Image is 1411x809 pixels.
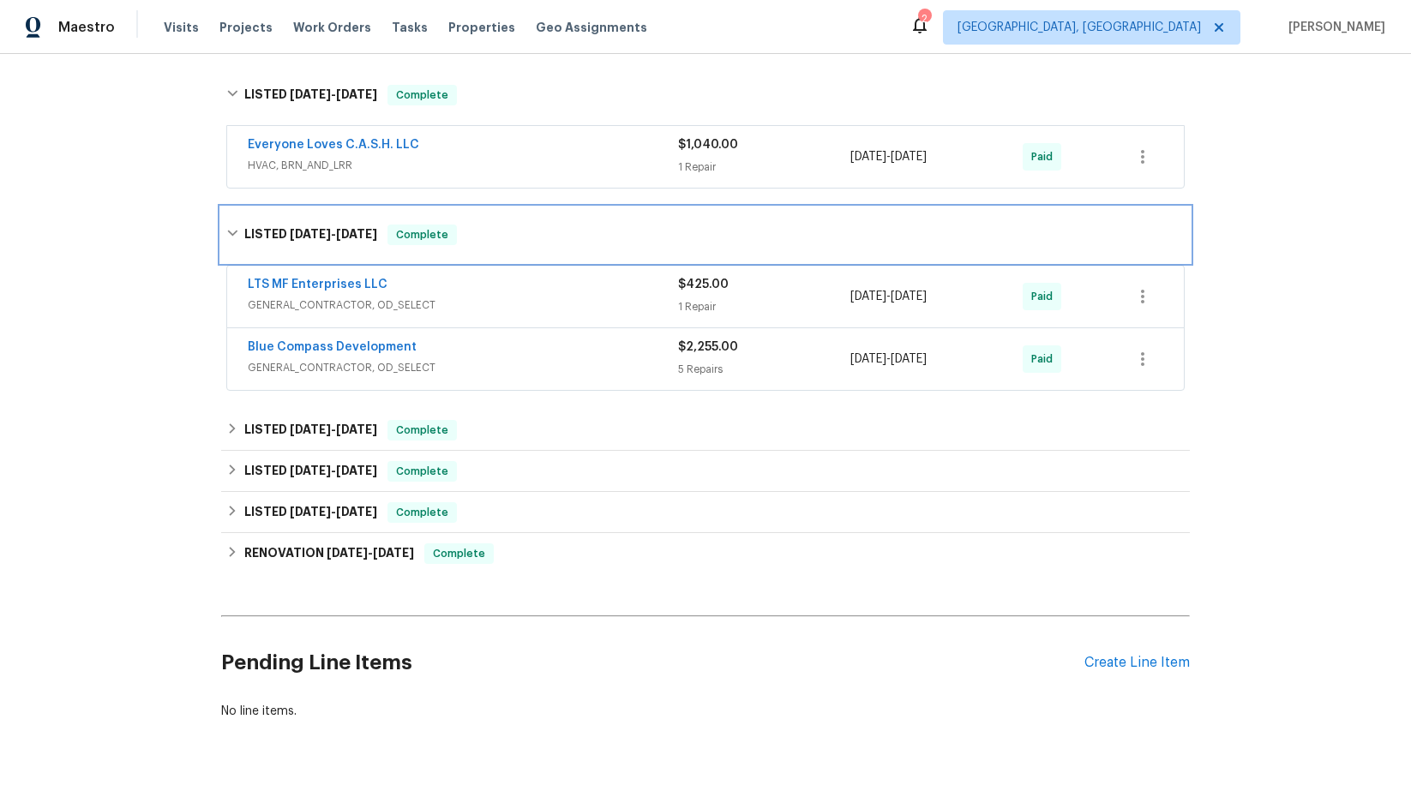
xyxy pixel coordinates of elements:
span: [PERSON_NAME] [1282,19,1385,36]
div: RENOVATION [DATE]-[DATE]Complete [221,533,1190,574]
span: [DATE] [327,547,368,559]
span: [GEOGRAPHIC_DATA], [GEOGRAPHIC_DATA] [958,19,1201,36]
h6: LISTED [244,461,377,482]
span: - [850,288,927,305]
div: 1 Repair [678,159,850,176]
span: [DATE] [373,547,414,559]
div: LISTED [DATE]-[DATE]Complete [221,492,1190,533]
a: Everyone Loves C.A.S.H. LLC [248,139,419,151]
span: $1,040.00 [678,139,738,151]
span: - [290,228,377,240]
span: - [850,351,927,368]
span: $2,255.00 [678,341,738,353]
span: [DATE] [290,423,331,435]
span: Projects [219,19,273,36]
div: 1 Repair [678,298,850,315]
div: LISTED [DATE]-[DATE]Complete [221,410,1190,451]
div: LISTED [DATE]-[DATE]Complete [221,68,1190,123]
h6: LISTED [244,502,377,523]
div: Create Line Item [1084,655,1190,671]
span: [DATE] [850,291,886,303]
span: [DATE] [336,228,377,240]
span: Paid [1031,148,1060,165]
span: - [850,148,927,165]
span: GENERAL_CONTRACTOR, OD_SELECT [248,297,678,314]
div: LISTED [DATE]-[DATE]Complete [221,207,1190,262]
span: [DATE] [336,506,377,518]
span: Paid [1031,351,1060,368]
span: Tasks [392,21,428,33]
span: [DATE] [850,353,886,365]
span: Geo Assignments [536,19,647,36]
a: Blue Compass Development [248,341,417,353]
span: GENERAL_CONTRACTOR, OD_SELECT [248,359,678,376]
span: Complete [389,226,455,243]
span: Properties [448,19,515,36]
span: - [290,88,377,100]
span: Complete [426,545,492,562]
span: - [327,547,414,559]
span: - [290,506,377,518]
span: [DATE] [290,464,331,476]
a: LTS MF Enterprises LLC [248,279,387,291]
span: - [290,423,377,435]
span: [DATE] [891,353,927,365]
span: [DATE] [336,423,377,435]
div: No line items. [221,703,1190,720]
span: Paid [1031,288,1060,305]
span: [DATE] [336,464,377,476]
h6: RENOVATION [244,543,414,564]
span: Complete [389,504,455,521]
h6: LISTED [244,225,377,245]
span: [DATE] [850,151,886,163]
span: [DATE] [290,228,331,240]
span: $425.00 [678,279,729,291]
span: HVAC, BRN_AND_LRR [248,157,678,174]
span: Complete [389,463,455,480]
span: - [290,464,377,476]
span: Complete [389,422,455,439]
span: [DATE] [891,151,927,163]
div: LISTED [DATE]-[DATE]Complete [221,451,1190,492]
span: Maestro [58,19,115,36]
span: [DATE] [891,291,927,303]
span: [DATE] [290,88,331,100]
span: [DATE] [336,88,377,100]
div: 2 [918,10,930,27]
h6: LISTED [244,420,377,440]
span: Visits [164,19,199,36]
span: Complete [389,87,455,104]
h6: LISTED [244,85,377,105]
h2: Pending Line Items [221,623,1084,703]
span: [DATE] [290,506,331,518]
div: 5 Repairs [678,361,850,378]
span: Work Orders [293,19,371,36]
